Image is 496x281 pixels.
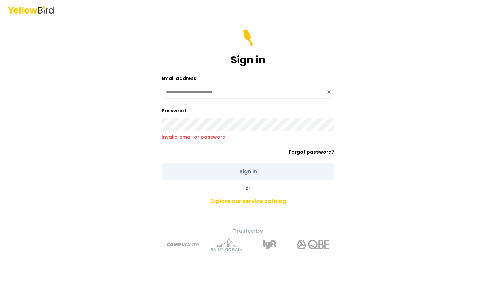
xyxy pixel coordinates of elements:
[162,75,196,82] label: Email address
[231,54,266,66] h1: Sign in
[288,149,334,155] a: Forgot password?
[129,195,367,208] a: Explore our service catalog
[162,134,334,140] p: Invalid email or password
[162,107,186,114] label: Password
[129,227,367,235] p: Trusted by
[246,185,250,192] span: or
